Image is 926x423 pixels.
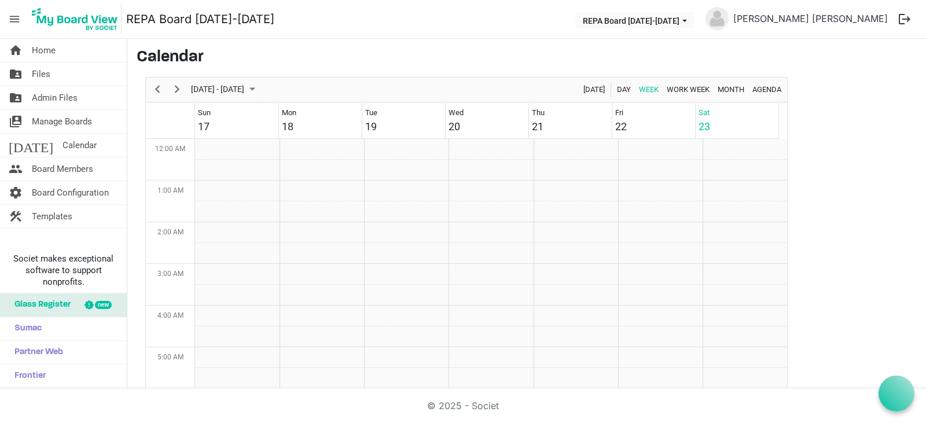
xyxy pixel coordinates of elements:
[157,311,183,319] span: 4:00 AM
[3,8,25,30] span: menu
[892,7,917,31] button: logout
[365,107,377,119] div: Tue
[699,119,710,134] div: 23
[28,5,122,34] img: My Board View Logo
[616,82,632,97] span: Day
[9,157,23,181] span: people
[9,134,53,157] span: [DATE]
[137,48,917,68] h3: Calendar
[9,293,71,317] span: Glass Register
[126,8,274,31] a: REPA Board [DATE]-[DATE]
[190,82,245,97] span: [DATE] - [DATE]
[449,119,460,134] div: 20
[32,86,78,109] span: Admin Files
[532,119,543,134] div: 21
[615,107,623,119] div: Fri
[32,157,93,181] span: Board Members
[187,78,262,102] div: August 17 - 23, 2025
[716,82,745,97] span: Month
[32,39,56,62] span: Home
[751,82,784,97] button: Agenda
[157,353,183,361] span: 5:00 AM
[170,82,185,97] button: Next
[665,82,712,97] button: Work Week
[9,39,23,62] span: home
[95,301,112,309] div: new
[582,82,607,97] button: Today
[145,77,788,395] div: Week of August 23, 2025
[705,7,729,30] img: no-profile-picture.svg
[282,119,293,134] div: 18
[9,110,23,133] span: switch_account
[729,7,892,30] a: [PERSON_NAME] [PERSON_NAME]
[148,78,167,102] div: previous period
[155,145,185,153] span: 12:00 AM
[582,82,606,97] span: [DATE]
[637,82,661,97] button: Week
[449,107,464,119] div: Wed
[615,82,633,97] button: Day
[157,270,183,278] span: 3:00 AM
[150,82,166,97] button: Previous
[9,365,46,388] span: Frontier
[9,341,63,364] span: Partner Web
[189,82,260,97] button: August 2025
[5,253,122,288] span: Societ makes exceptional software to support nonprofits.
[427,400,499,411] a: © 2025 - Societ
[9,181,23,204] span: settings
[63,134,97,157] span: Calendar
[167,78,187,102] div: next period
[9,86,23,109] span: folder_shared
[157,186,183,194] span: 1:00 AM
[282,107,296,119] div: Mon
[9,205,23,228] span: construction
[365,119,377,134] div: 19
[638,82,660,97] span: Week
[699,107,710,119] div: Sat
[32,181,109,204] span: Board Configuration
[666,82,711,97] span: Work Week
[28,5,126,34] a: My Board View Logo
[32,205,72,228] span: Templates
[9,317,42,340] span: Sumac
[32,110,92,133] span: Manage Boards
[575,12,694,28] button: REPA Board 2025-2026 dropdownbutton
[532,107,545,119] div: Thu
[32,62,50,86] span: Files
[751,82,782,97] span: Agenda
[198,119,210,134] div: 17
[198,107,211,119] div: Sun
[9,62,23,86] span: folder_shared
[716,82,747,97] button: Month
[615,119,627,134] div: 22
[157,228,183,236] span: 2:00 AM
